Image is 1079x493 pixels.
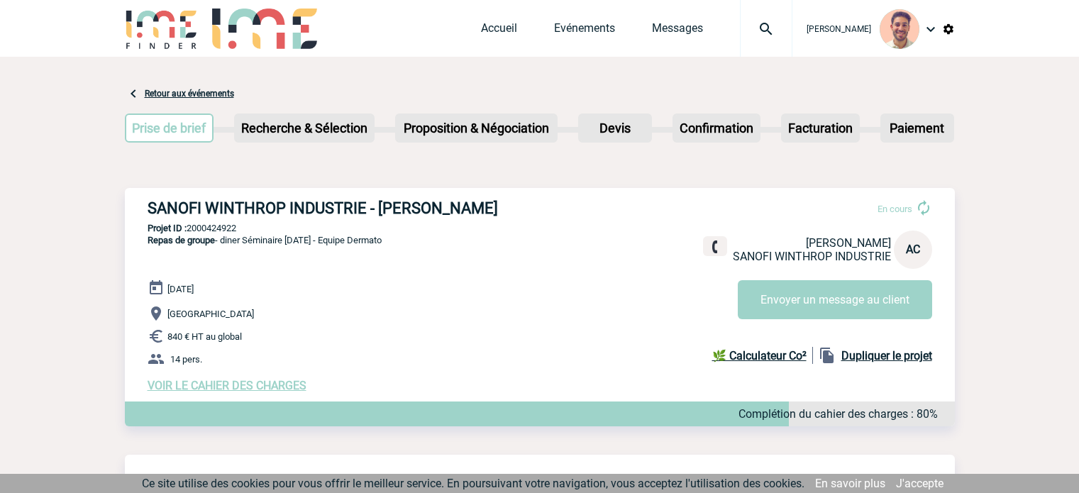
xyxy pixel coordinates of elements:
[142,477,804,490] span: Ce site utilise des cookies pour vous offrir le meilleur service. En poursuivant votre navigation...
[125,9,199,49] img: IME-Finder
[674,115,759,141] p: Confirmation
[709,240,721,253] img: fixe.png
[880,9,919,49] img: 132114-0.jpg
[738,280,932,319] button: Envoyer un message au client
[733,250,891,263] span: SANOFI WINTHROP INDUSTRIE
[126,115,213,141] p: Prise de brief
[878,204,912,214] span: En cours
[882,115,953,141] p: Paiement
[554,21,615,41] a: Evénements
[167,309,254,319] span: [GEOGRAPHIC_DATA]
[652,21,703,41] a: Messages
[170,354,202,365] span: 14 pers.
[712,349,807,362] b: 🌿 Calculateur Co²
[148,223,187,233] b: Projet ID :
[782,115,858,141] p: Facturation
[397,115,556,141] p: Proposition & Négociation
[815,477,885,490] a: En savoir plus
[906,243,920,256] span: AC
[819,347,836,364] img: file_copy-black-24dp.png
[148,235,382,245] span: - diner Séminaire [DATE] - Equipe Dermato
[145,89,234,99] a: Retour aux événements
[841,349,932,362] b: Dupliquer le projet
[148,199,573,217] h3: SANOFI WINTHROP INDUSTRIE - [PERSON_NAME]
[481,21,517,41] a: Accueil
[712,347,813,364] a: 🌿 Calculateur Co²
[580,115,651,141] p: Devis
[896,477,944,490] a: J'accepte
[167,331,242,342] span: 840 € HT au global
[807,24,871,34] span: [PERSON_NAME]
[148,379,306,392] a: VOIR LE CAHIER DES CHARGES
[148,235,215,245] span: Repas de groupe
[167,284,194,294] span: [DATE]
[125,223,955,233] p: 2000424922
[236,115,373,141] p: Recherche & Sélection
[806,236,891,250] span: [PERSON_NAME]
